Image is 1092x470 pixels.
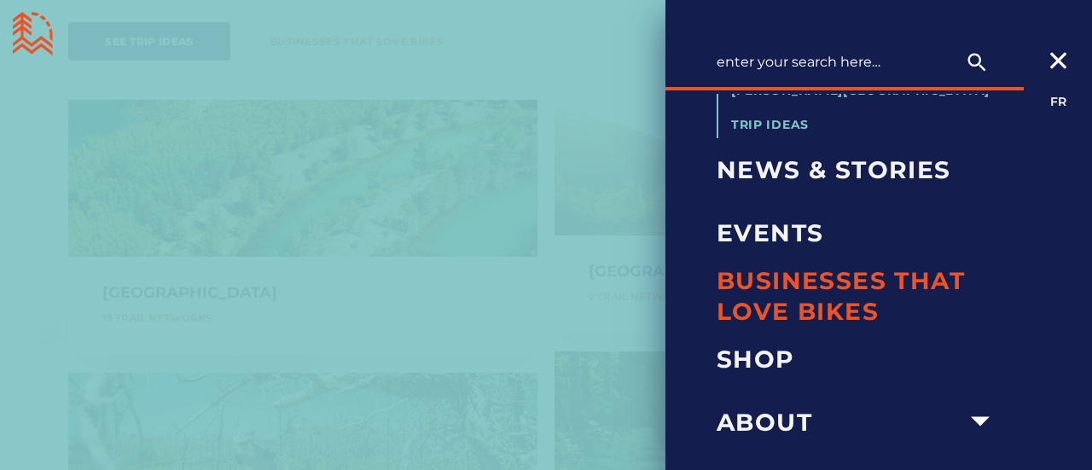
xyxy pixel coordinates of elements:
[965,50,989,74] ion-icon: search
[717,201,1000,264] a: Events
[717,407,961,438] span: About
[717,344,1000,374] span: Shop
[717,218,1000,248] span: Events
[717,154,1000,185] span: News & Stories
[717,45,998,78] input: Enter your search here…
[1050,94,1066,109] a: FR
[717,328,1000,391] a: Shop
[717,264,1000,328] a: Businesses that love bikes
[717,138,1000,201] a: News & Stories
[961,403,999,440] ion-icon: arrow dropdown
[717,391,961,454] a: About
[955,45,998,79] button: search
[731,117,809,132] a: Trip Ideas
